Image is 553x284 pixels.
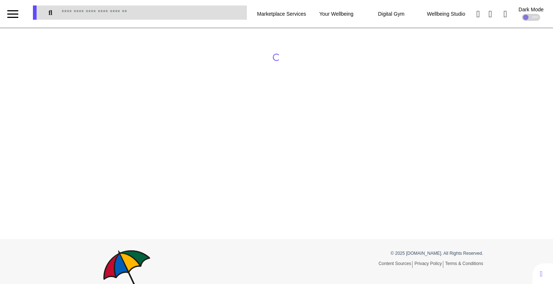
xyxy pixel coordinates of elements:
[419,4,474,24] div: Wellbeing Studio
[519,7,543,12] div: Dark Mode
[414,261,443,268] a: Privacy Policy
[309,4,364,24] div: Your Wellbeing
[445,261,483,266] a: Terms & Conditions
[364,4,419,24] div: Digital Gym
[254,4,309,24] div: Marketplace Services
[282,250,483,257] p: © 2025 [DOMAIN_NAME]. All Rights Reserved.
[379,261,413,268] a: Content Sources
[522,14,540,21] div: OFF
